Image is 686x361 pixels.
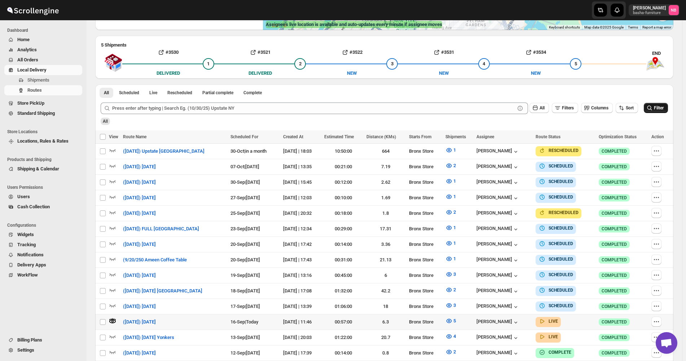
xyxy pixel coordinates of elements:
img: Google [265,21,289,30]
text: NB [671,8,677,13]
b: SCHEDULED [549,257,573,262]
span: COMPLETED [602,195,627,201]
span: ([DATE]) [DATE] [123,318,156,326]
span: All [103,119,108,124]
div: [DATE] | 13:39 [283,303,320,310]
span: COMPLETED [602,304,627,309]
button: ([DATE]) [DATE] [119,208,160,219]
p: [PERSON_NAME] [633,5,666,11]
div: [DATE] | 12:34 [283,225,320,232]
span: (9/20/250 Ameen Coffee Table [123,256,187,264]
b: SCHEDULED [549,179,573,184]
span: ([DATE]) Upstate [GEOGRAPHIC_DATA] [123,148,205,155]
div: DELIVERED [249,70,272,77]
button: SCHEDULED [538,162,573,170]
button: [PERSON_NAME] [476,210,519,217]
button: Tracking [4,240,82,250]
span: Action [651,134,664,139]
span: Estimated Time [324,134,354,139]
span: 3 [391,61,393,66]
button: [PERSON_NAME] [476,226,519,233]
span: COMPLETED [602,242,627,247]
b: #3521 [258,49,271,55]
button: ([DATE]) FULL [GEOGRAPHIC_DATA] [119,223,203,235]
button: [PERSON_NAME] [476,179,519,186]
button: SCHEDULED [538,193,573,201]
button: Cash Collection [4,202,82,212]
div: [PERSON_NAME] [476,241,519,248]
span: ([DATE]) [DATE] Yonkers [123,334,174,341]
b: COMPLETE [549,350,571,355]
div: Bronx Store [409,303,441,310]
span: 2 [453,163,456,168]
div: [DATE] | 13:16 [283,272,320,279]
button: 4 [441,331,460,342]
span: Partial complete [202,90,233,96]
div: Bronx Store [409,179,441,186]
span: Rescheduled [167,90,192,96]
span: Live [149,90,157,96]
span: All Orders [17,57,38,62]
span: 5 [453,318,456,323]
span: 2 [299,61,302,66]
span: COMPLETED [602,164,627,170]
button: #3531 [398,47,490,58]
button: SCHEDULED [538,240,573,247]
button: 1 [441,191,460,203]
button: Delivery Apps [4,260,82,270]
b: SCHEDULED [549,288,573,293]
button: [PERSON_NAME] [476,303,519,310]
div: [DATE] | 17:43 [283,256,320,264]
span: 1 [453,240,456,246]
span: Sort [626,105,634,110]
span: Products and Shipping [7,157,83,162]
button: 2 [441,346,460,358]
b: SCHEDULED [549,164,573,169]
b: RESCHEDULED [549,148,579,153]
span: 17-Sep | [DATE] [230,304,260,309]
button: Shipments [4,75,82,85]
span: ([DATE]) FULL [GEOGRAPHIC_DATA] [123,225,199,232]
div: Bronx Store [409,272,441,279]
span: WorkFlow [17,272,38,278]
span: View [109,134,118,139]
span: ([DATE]) [DATE] [123,163,156,170]
span: 16-Sep | Today [230,319,258,325]
button: ([DATE]) [DATE] [119,239,160,250]
div: 17.31 [366,225,405,232]
button: 3 [441,300,460,311]
button: Filters [552,103,578,113]
div: 2.62 [366,179,405,186]
div: NEW [531,70,541,77]
span: ([DATE]) [DATE] [123,210,156,217]
div: 1.8 [366,210,405,217]
div: [DATE] | 11:46 [283,318,320,326]
a: Open this area in Google Maps (opens a new window) [265,21,289,30]
button: ([DATE]) Upstate [GEOGRAPHIC_DATA] [119,145,209,157]
div: 00:45:00 [324,272,362,279]
div: 3.36 [366,241,405,248]
button: 5 [441,315,460,327]
button: [PERSON_NAME] [476,148,519,155]
span: Map data ©2025 Google [584,25,624,29]
div: Bronx Store [409,148,441,155]
b: SCHEDULED [549,226,573,231]
button: 1 [441,222,460,234]
span: Assignee [476,134,494,139]
button: SCHEDULED [538,302,573,309]
span: ([DATE]) [DATE] [123,241,156,248]
span: ([DATE]) [DATE] [123,303,156,310]
span: Local Delivery [17,67,47,73]
div: [PERSON_NAME] [476,334,519,342]
span: 3 [453,303,456,308]
span: 1 [453,194,456,199]
button: Sort [616,103,638,113]
span: 1 [453,147,456,153]
div: [DATE] | 15:45 [283,179,320,186]
b: LIVE [549,334,558,339]
span: COMPLETED [602,273,627,278]
button: Home [4,35,82,45]
span: ([DATE]) [DATE] [GEOGRAPHIC_DATA] [123,287,202,295]
span: 5 [575,61,577,66]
